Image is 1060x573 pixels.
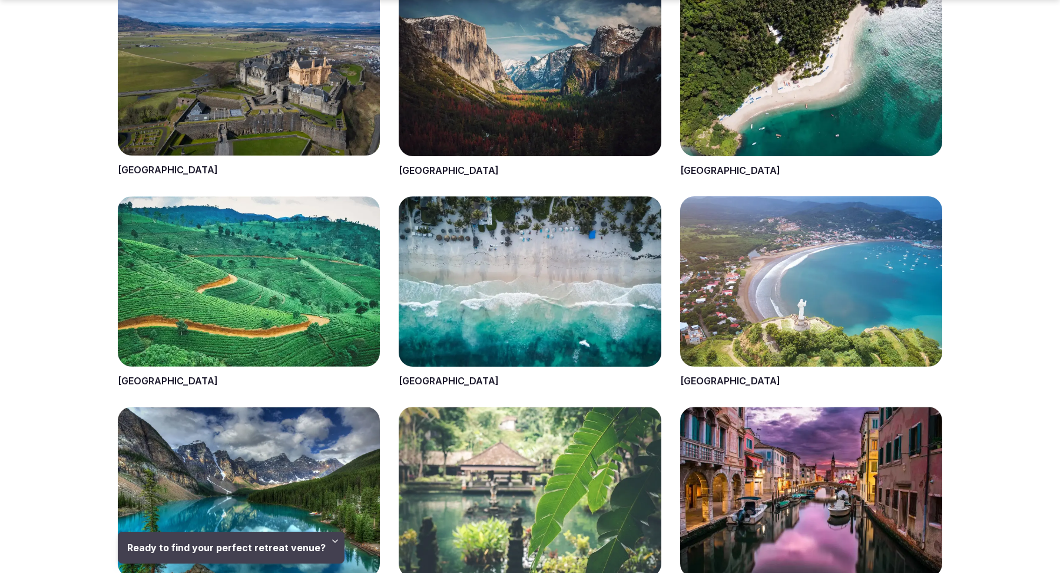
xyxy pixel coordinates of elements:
a: [GEOGRAPHIC_DATA] [680,164,780,176]
a: [GEOGRAPHIC_DATA] [399,164,499,176]
a: [GEOGRAPHIC_DATA] [399,375,499,387]
a: [GEOGRAPHIC_DATA] [118,164,218,176]
a: [GEOGRAPHIC_DATA] [680,375,780,387]
a: [GEOGRAPHIC_DATA] [118,375,218,387]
